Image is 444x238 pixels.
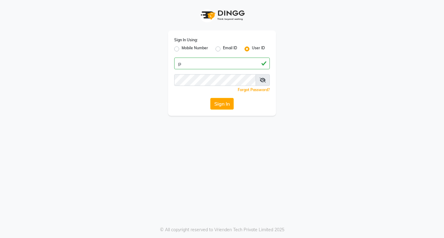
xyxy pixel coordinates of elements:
[197,6,247,24] img: logo1.svg
[174,58,270,69] input: Username
[238,87,270,92] a: Forgot Password?
[174,37,198,43] label: Sign In Using:
[174,74,256,86] input: Username
[182,45,208,53] label: Mobile Number
[210,98,234,110] button: Sign In
[252,45,265,53] label: User ID
[223,45,237,53] label: Email ID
